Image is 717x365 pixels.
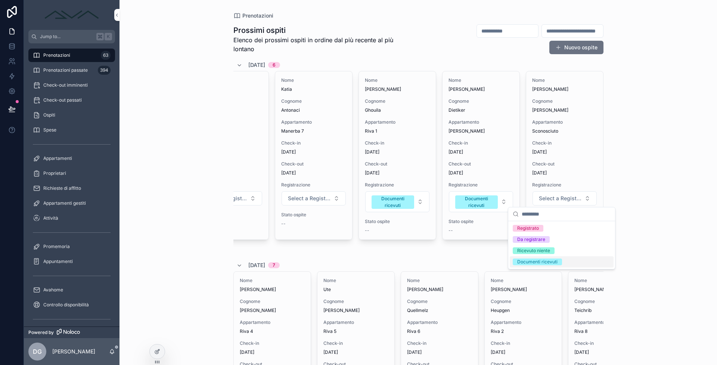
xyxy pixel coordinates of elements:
[549,41,603,54] a: Nuovo ospite
[491,340,556,346] span: Check-in
[448,182,513,188] span: Registrazione
[532,128,597,134] span: Sconosciuto
[491,319,556,325] span: Appartamento
[365,107,430,113] span: Ghouila
[24,327,119,338] a: Powered by
[323,299,388,304] span: Cognome
[491,307,556,313] span: Heupgen
[358,71,436,240] a: Nome[PERSON_NAME]CognomeGhouilaAppartamentoRiva 1Check-in[DATE]Check-out[DATE]RegistrazioneSelect...
[43,244,70,250] span: Promemoria
[323,278,388,284] span: Nome
[455,195,498,209] button: Unselect DOCUMENTI_RICEVUTI
[28,64,115,77] a: Prenotazioni passate394
[52,348,95,355] p: [PERSON_NAME]
[105,34,111,40] span: K
[532,161,597,167] span: Check-out
[43,302,89,308] span: Controllo disponibilità
[448,228,453,233] span: --
[407,299,472,304] span: Cognome
[28,255,115,268] a: Appuntamenti
[28,30,115,43] button: Jump to...K
[28,283,115,297] a: Avahome
[448,98,513,104] span: Cognome
[28,211,115,225] a: Attività
[28,49,115,62] a: Prenotazioni63
[28,330,54,335] span: Powered by
[365,140,430,146] span: Check-in
[240,340,305,346] span: Check-in
[43,215,58,221] span: Attività
[365,98,430,104] span: Cognome
[517,259,558,265] div: Documenti ricevuti
[28,108,115,122] a: Ospiti
[281,98,346,104] span: Cognome
[28,167,115,180] a: Proprietari
[532,140,597,146] span: Check-in
[532,170,597,176] span: [DATE]
[407,319,472,325] span: Appartamento
[365,161,430,167] span: Check-out
[33,347,42,356] span: DG
[281,119,346,125] span: Appartamento
[574,299,639,304] span: Cognome
[43,67,88,73] span: Prenotazioni passate
[407,278,472,284] span: Nome
[532,119,597,125] span: Appartamento
[233,25,415,35] h1: Prossimi ospiti
[281,128,346,134] span: Manerba 7
[365,128,430,134] span: Riva 1
[281,182,346,188] span: Registrazione
[448,77,513,83] span: Nome
[233,35,415,53] span: Elenco dei prossimi ospiti in ordine dal più recente al più lontano
[281,170,346,176] span: [DATE]
[491,299,556,304] span: Cognome
[43,112,55,118] span: Ospiti
[43,82,88,88] span: Check-out imminenti
[101,51,111,60] div: 63
[273,62,276,68] div: 6
[448,86,513,92] span: [PERSON_NAME]
[242,12,273,19] span: Prenotazioni
[28,298,115,312] a: Controllo disponibilità
[532,182,597,188] span: Registrazione
[365,119,430,125] span: Appartamento
[43,155,72,161] span: Appartamenti
[517,225,539,232] div: Registrato
[43,259,73,265] span: Appuntamenti
[240,299,305,304] span: Cognome
[448,107,513,113] span: Dietiker
[372,195,414,209] button: Unselect DOCUMENTI_RICEVUTI
[574,278,639,284] span: Nome
[98,66,111,75] div: 394
[240,278,305,284] span: Nome
[28,152,115,165] a: Appartamenti
[532,86,597,92] span: [PERSON_NAME]
[407,349,472,355] span: [DATE]
[508,221,615,269] div: Suggestions
[532,98,597,104] span: Cognome
[282,191,346,205] button: Select Button
[28,93,115,107] a: Check-out passati
[240,328,305,334] span: Riva 4
[240,307,305,313] span: [PERSON_NAME]
[281,140,346,146] span: Check-in
[40,34,93,40] span: Jump to...
[273,262,275,268] div: 7
[448,149,513,155] span: [DATE]
[43,127,56,133] span: Spese
[365,219,430,225] span: Stato ospite
[240,287,305,293] span: [PERSON_NAME]
[43,185,81,191] span: Richieste di affitto
[448,170,513,176] span: [DATE]
[526,71,603,240] a: Nome[PERSON_NAME]Cognome[PERSON_NAME]AppartamentoSconosciutoCheck-in[DATE]Check-out[DATE]Registra...
[281,221,286,227] span: --
[323,307,388,313] span: [PERSON_NAME]
[43,170,66,176] span: Proprietari
[574,328,639,334] span: Riva 8
[442,71,520,240] a: Nome[PERSON_NAME]CognomeDietikerAppartamento[PERSON_NAME]Check-in[DATE]Check-out[DATE]Registrazio...
[43,52,70,58] span: Prenotazioni
[323,287,388,293] span: Ute
[574,319,639,325] span: Appartamento
[28,240,115,253] a: Promemoria
[532,107,597,113] span: [PERSON_NAME]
